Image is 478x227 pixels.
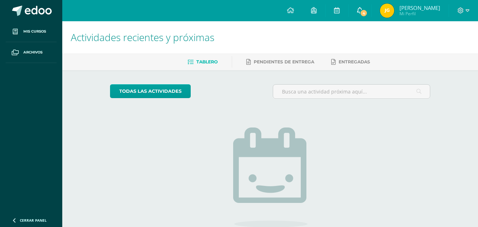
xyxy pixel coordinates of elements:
[6,42,57,63] a: Archivos
[246,56,314,68] a: Pendientes de entrega
[399,4,440,11] span: [PERSON_NAME]
[360,9,368,17] span: 4
[273,85,430,98] input: Busca una actividad próxima aquí...
[196,59,218,64] span: Tablero
[188,56,218,68] a: Tablero
[23,50,42,55] span: Archivos
[110,84,191,98] a: todas las Actividades
[6,21,57,42] a: Mis cursos
[71,30,214,44] span: Actividades recientes y próximas
[23,29,46,34] span: Mis cursos
[254,59,314,64] span: Pendientes de entrega
[20,218,47,223] span: Cerrar panel
[399,11,440,17] span: Mi Perfil
[339,59,370,64] span: Entregadas
[331,56,370,68] a: Entregadas
[380,4,394,18] img: 44b7314937dcab5c0bab56c489fb6ff9.png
